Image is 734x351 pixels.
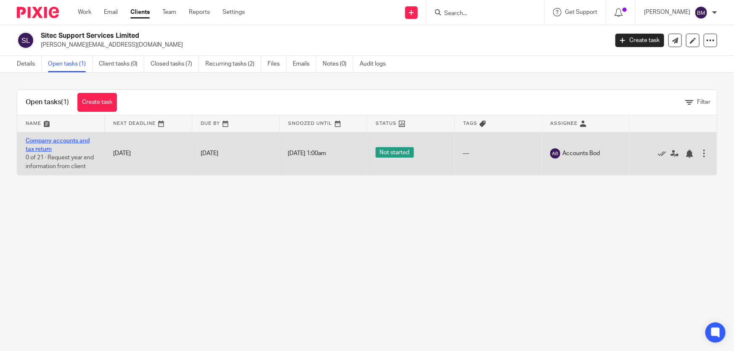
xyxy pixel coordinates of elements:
[105,132,192,175] td: [DATE]
[189,8,210,16] a: Reports
[77,93,117,112] a: Create task
[443,10,519,18] input: Search
[130,8,150,16] a: Clients
[268,56,286,72] a: Files
[48,56,93,72] a: Open tasks (1)
[565,9,597,15] span: Get Support
[288,150,326,156] span: [DATE] 1:00am
[376,147,414,158] span: Not started
[288,121,332,126] span: Snoozed Until
[17,56,42,72] a: Details
[697,99,710,105] span: Filter
[78,8,91,16] a: Work
[41,32,490,40] h2: Sitec Support Services Limited
[151,56,199,72] a: Closed tasks (7)
[99,56,144,72] a: Client tasks (0)
[41,41,603,49] p: [PERSON_NAME][EMAIL_ADDRESS][DOMAIN_NAME]
[615,34,664,47] a: Create task
[201,150,218,156] span: [DATE]
[463,121,477,126] span: Tags
[205,56,261,72] a: Recurring tasks (2)
[223,8,245,16] a: Settings
[293,56,316,72] a: Emails
[644,8,690,16] p: [PERSON_NAME]
[26,98,69,107] h1: Open tasks
[360,56,392,72] a: Audit logs
[26,155,94,169] span: 0 of 21 · Request year end information from client
[562,149,600,158] span: Accounts Bod
[658,149,670,158] a: Mark as done
[694,6,708,19] img: svg%3E
[323,56,353,72] a: Notes (0)
[26,138,90,152] a: Company accounts and tax return
[550,148,560,158] img: svg%3E
[376,121,397,126] span: Status
[104,8,118,16] a: Email
[463,149,533,158] div: ---
[162,8,176,16] a: Team
[61,99,69,106] span: (1)
[17,7,59,18] img: Pixie
[17,32,34,49] img: svg%3E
